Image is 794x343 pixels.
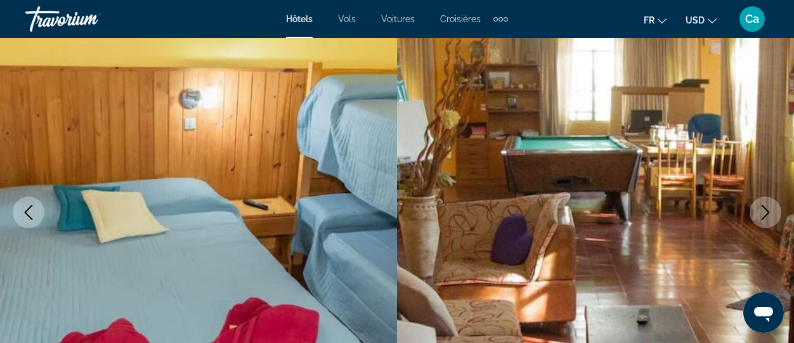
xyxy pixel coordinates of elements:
[750,197,781,228] button: Next image
[745,13,759,25] span: Ca
[644,11,667,29] button: Change language
[381,14,415,24] a: Voitures
[686,11,717,29] button: Change currency
[736,6,769,32] button: User Menu
[286,14,313,24] a: Hôtels
[13,197,44,228] button: Previous image
[743,292,784,333] iframe: Bouton de lancement de la fenêtre de messagerie
[440,14,481,24] a: Croisières
[338,14,356,24] a: Vols
[493,9,508,29] button: Extra navigation items
[644,15,654,25] span: fr
[686,15,705,25] span: USD
[25,3,152,36] a: Travorium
